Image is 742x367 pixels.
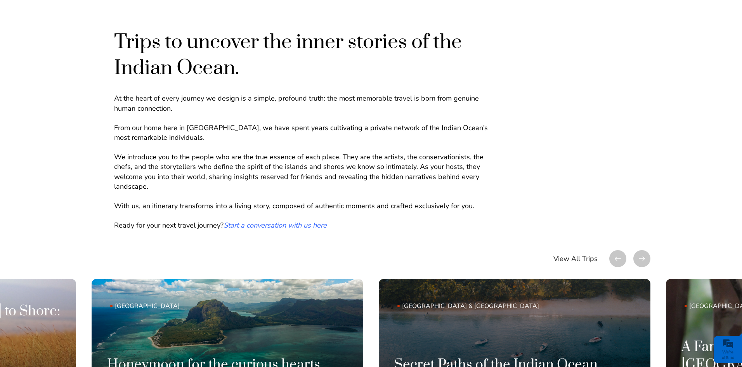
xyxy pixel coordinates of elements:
p: From our home here in [GEOGRAPHIC_DATA], we have spent years cultivating a private network of the... [114,123,499,143]
h2: Trips to uncover the inner stories of the Indian Ocean. [114,29,499,81]
span: [GEOGRAPHIC_DATA] [110,302,314,310]
span: [GEOGRAPHIC_DATA] & [GEOGRAPHIC_DATA] [397,302,601,310]
a: View All Trips [553,250,598,267]
p: We introduce you to the people who are the true essence of each place. They are the artists, the ... [114,152,499,191]
p: Ready for your next travel journey? [114,221,499,230]
a: Start a conversation with us here [224,221,327,230]
div: We're offline [716,350,740,360]
p: At the heart of every journey we design is a simple, profound truth: the most memorable travel is... [114,94,499,113]
p: With us, an itinerary transforms into a living story, composed of authentic moments and crafted e... [114,201,499,211]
